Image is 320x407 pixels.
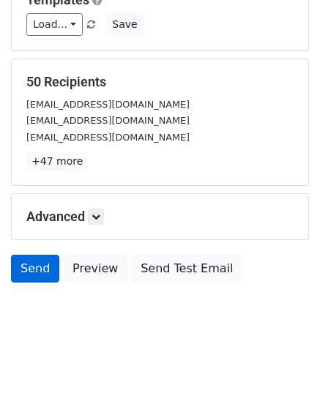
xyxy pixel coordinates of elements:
a: Preview [63,255,127,283]
h5: 50 Recipients [26,74,294,90]
iframe: Chat Widget [247,337,320,407]
a: +47 more [26,152,88,171]
small: [EMAIL_ADDRESS][DOMAIN_NAME] [26,132,190,143]
a: Send Test Email [131,255,242,283]
small: [EMAIL_ADDRESS][DOMAIN_NAME] [26,99,190,110]
a: Load... [26,13,83,36]
small: [EMAIL_ADDRESS][DOMAIN_NAME] [26,115,190,126]
h5: Advanced [26,209,294,225]
a: Send [11,255,59,283]
button: Save [105,13,144,36]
